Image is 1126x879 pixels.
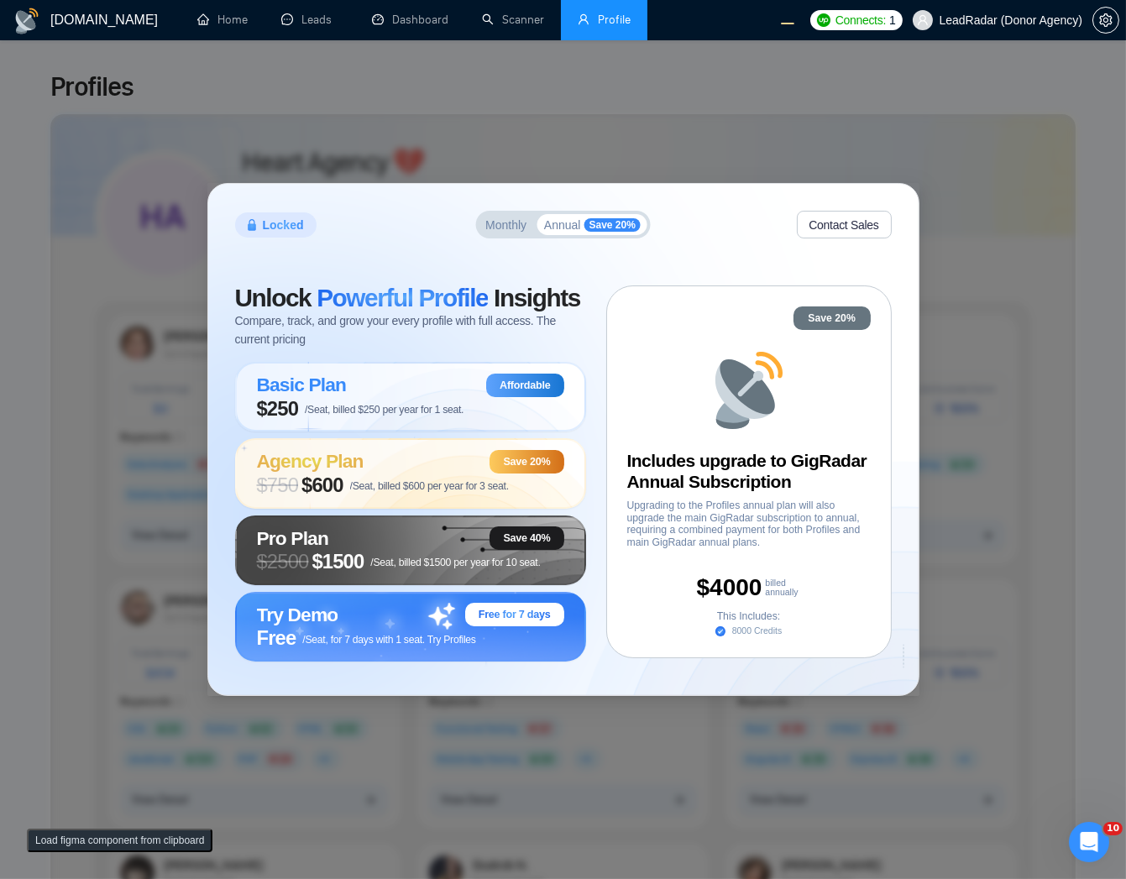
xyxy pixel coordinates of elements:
span: 1 [889,11,896,29]
span: Pro Plan [257,527,329,549]
img: logo [13,8,40,34]
span: $4000 [697,573,762,601]
span: Annual [544,219,581,231]
span: 10 [1103,822,1123,835]
button: setting [1092,7,1119,34]
span: Profile [598,13,631,27]
button: Contact Sales [797,211,892,238]
span: Connects: [835,11,886,29]
span: /Seat, billed $600 per year for 3 seat. [350,480,509,492]
a: setting [1092,13,1119,27]
span: Save 20% [584,218,641,232]
span: This Includes: [717,610,781,623]
a: homeHome [197,13,248,27]
span: Agency Plan [257,450,364,472]
span: $600 [301,474,343,497]
span: Free [257,626,296,650]
span: Unlock Insights [235,284,580,311]
span: Upgrading to the Profiles annual plan will also upgrade the main GigRadar subscription to annual,... [627,500,871,548]
span: Monthly [485,219,526,231]
span: Compare, track, and grow your every profile with full access. The current pricing [235,311,586,348]
span: Save 40% [503,531,550,545]
span: user [917,14,929,26]
span: $ 750 [257,474,299,497]
iframe: Intercom live chat [1069,822,1109,862]
span: user [578,13,589,25]
span: Locked [263,216,304,234]
a: dashboardDashboard [372,13,448,27]
div: Save 20% [793,306,871,330]
a: messageLeads [281,13,338,27]
span: Save 20% [503,455,550,468]
span: Powerful Profile [317,284,488,311]
span: Affordable [500,379,550,392]
span: Free for 7 days [479,608,551,621]
span: $1500 [312,550,364,573]
span: /Seat, billed $250 per year for 1 seat. [305,404,463,416]
button: Monthly [479,215,533,235]
span: billed annually [765,578,800,596]
span: $ 2500 [257,550,309,573]
span: Try Demo [257,604,338,625]
span: /Seat, billed $1500 per year for 10 seat. [370,557,540,568]
span: /Seat, for 7 days with 1 seat. Try Profiles [302,634,475,646]
span: $250 [257,397,299,421]
h3: Includes upgrade to GigRadar Annual Subscription [627,451,871,493]
span: Basic Plan [257,374,347,395]
img: upwork-logo.png [817,13,830,27]
a: searchScanner [482,13,544,27]
button: AnnualSave 20% [537,214,647,236]
span: 8000 Credits [732,625,783,637]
